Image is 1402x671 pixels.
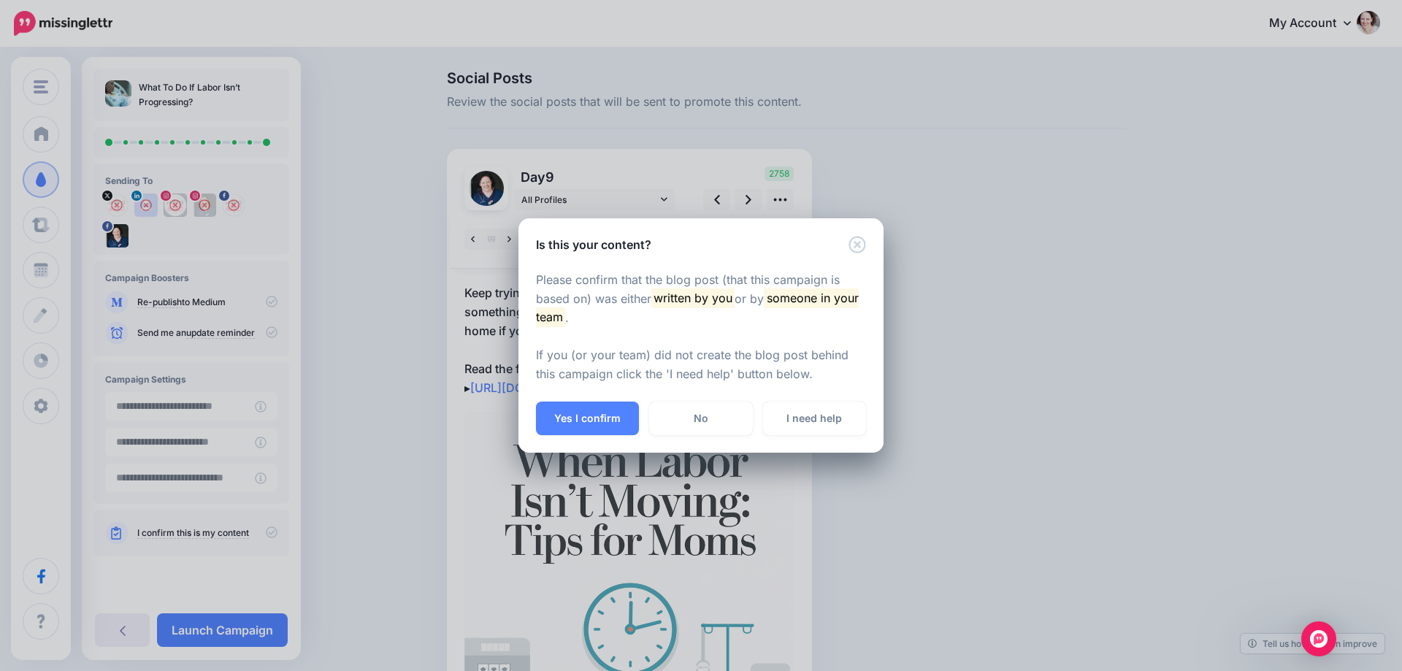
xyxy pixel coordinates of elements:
a: No [649,402,752,435]
mark: someone in your team [536,288,859,326]
button: Close [849,236,866,254]
mark: written by you [651,288,735,307]
button: Yes I confirm [536,402,639,435]
h5: Is this your content? [536,236,651,253]
p: Please confirm that the blog post (that this campaign is based on) was either or by . If you (or ... [536,271,866,385]
div: Open Intercom Messenger [1301,621,1336,656]
a: I need help [763,402,866,435]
